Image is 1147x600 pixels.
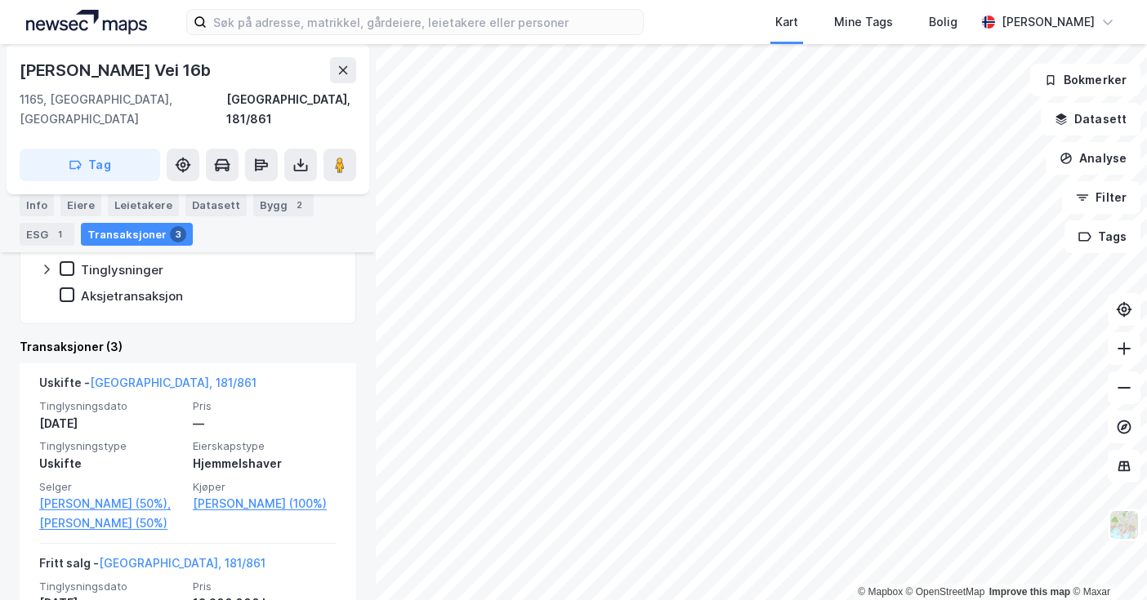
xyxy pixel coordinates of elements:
[906,586,985,598] a: OpenStreetMap
[90,376,257,389] a: [GEOGRAPHIC_DATA], 181/861
[193,580,337,593] span: Pris
[39,480,183,494] span: Selger
[1062,181,1140,214] button: Filter
[108,193,179,216] div: Leietakere
[39,513,183,533] a: [PERSON_NAME] (50%)
[39,494,183,513] a: [PERSON_NAME] (50%),
[1030,64,1140,96] button: Bokmerker
[858,586,903,598] a: Mapbox
[99,556,266,570] a: [GEOGRAPHIC_DATA], 181/861
[1002,12,1095,32] div: [PERSON_NAME]
[39,454,183,473] div: Uskifte
[39,399,183,413] span: Tinglysningsdato
[1046,142,1140,175] button: Analyse
[39,580,183,593] span: Tinglysningsdato
[207,10,643,34] input: Søk på adresse, matrikkel, gårdeiere, leietakere eller personer
[989,586,1070,598] a: Improve this map
[1041,103,1140,136] button: Datasett
[20,90,226,129] div: 1165, [GEOGRAPHIC_DATA], [GEOGRAPHIC_DATA]
[185,193,247,216] div: Datasett
[51,226,68,242] div: 1
[193,439,337,453] span: Eierskapstype
[81,262,163,278] div: Tinglysninger
[20,223,74,246] div: ESG
[193,414,337,433] div: —
[20,149,160,181] button: Tag
[193,494,337,513] a: [PERSON_NAME] (100%)
[1065,522,1147,600] div: Kontrollprogram for chat
[20,57,214,83] div: [PERSON_NAME] Vei 16b
[253,193,314,216] div: Bygg
[39,553,266,580] div: Fritt salg -
[26,10,147,34] img: logo.a4113a55bc3d86da70a041830d287a7e.svg
[1064,220,1140,253] button: Tags
[39,414,183,433] div: [DATE]
[20,193,54,216] div: Info
[193,399,337,413] span: Pris
[834,12,893,32] div: Mine Tags
[20,337,356,357] div: Transaksjoner (3)
[1109,509,1140,540] img: Z
[81,223,193,246] div: Transaksjoner
[39,373,257,399] div: Uskifte -
[193,454,337,473] div: Hjemmelshaver
[226,90,356,129] div: [GEOGRAPHIC_DATA], 181/861
[39,439,183,453] span: Tinglysningstype
[1065,522,1147,600] iframe: Chat Widget
[193,480,337,494] span: Kjøper
[81,288,183,304] div: Aksjetransaksjon
[170,226,186,242] div: 3
[291,197,307,213] div: 2
[60,193,101,216] div: Eiere
[775,12,798,32] div: Kart
[929,12,957,32] div: Bolig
